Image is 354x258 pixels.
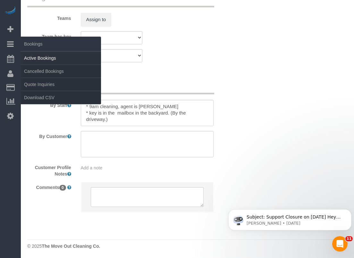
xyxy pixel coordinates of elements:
[27,243,348,249] div: © 2025
[81,13,112,26] button: Assign to
[22,31,76,40] label: Team has key
[81,165,103,170] span: Add a note
[226,196,354,241] iframe: Intercom notifications message
[21,52,101,64] a: Active Bookings
[21,65,101,78] a: Cancelled Bookings
[22,13,76,21] label: Teams
[22,182,76,191] label: Comments
[42,244,100,249] strong: The Move Out Cleaning Co.
[21,51,101,104] ul: Bookings
[345,236,353,241] span: 11
[21,78,101,91] a: Quote Inquiries
[22,131,76,140] label: By Customer
[22,100,76,108] label: By Staff
[332,236,348,252] iframe: Intercom live chat
[21,37,101,51] span: Bookings
[22,162,76,177] label: Customer Profile Notes
[4,6,17,15] img: Automaid Logo
[59,185,66,191] span: 0
[27,80,214,94] legend: Notes and Comments
[21,91,101,104] a: Download CSV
